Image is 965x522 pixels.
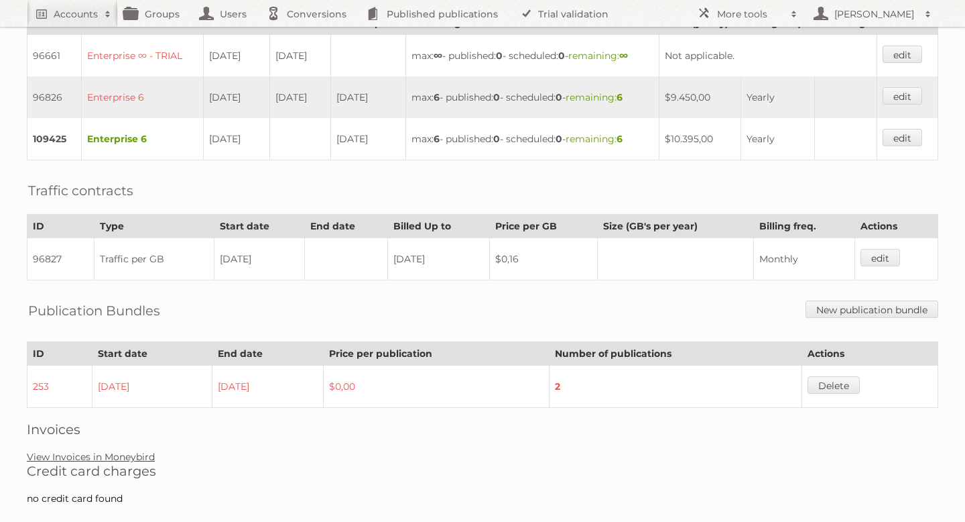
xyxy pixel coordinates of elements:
[597,215,753,238] th: Size (GB's per year)
[82,76,203,118] td: Enterprise 6
[496,50,503,62] strong: 0
[54,7,98,21] h2: Accounts
[269,35,330,77] td: [DATE]
[808,376,860,394] a: Delete
[269,76,330,118] td: [DATE]
[883,87,922,105] a: edit
[323,366,549,408] td: $0,00
[203,118,269,160] td: [DATE]
[27,76,82,118] td: 96826
[434,50,442,62] strong: ∞
[203,35,269,77] td: [DATE]
[212,366,324,408] td: [DATE]
[28,180,133,201] h2: Traffic contracts
[566,91,623,103] span: remaining:
[387,215,489,238] th: Billed Up to
[323,342,549,366] th: Price per publication
[854,215,938,238] th: Actions
[617,133,623,145] strong: 6
[434,91,440,103] strong: 6
[94,215,214,238] th: Type
[27,118,82,160] td: 109425
[330,118,405,160] td: [DATE]
[493,91,500,103] strong: 0
[860,249,900,266] a: edit
[212,342,324,366] th: End date
[387,238,489,280] td: [DATE]
[405,118,659,160] td: max: - published: - scheduled: -
[330,76,405,118] td: [DATE]
[659,76,741,118] td: $9.450,00
[558,50,565,62] strong: 0
[27,421,938,437] h2: Invoices
[92,366,212,408] td: [DATE]
[405,35,659,77] td: max: - published: - scheduled: -
[27,463,938,479] h2: Credit card charges
[717,7,784,21] h2: More tools
[556,133,562,145] strong: 0
[27,342,92,366] th: ID
[659,35,877,77] td: Not applicable.
[619,50,628,62] strong: ∞
[883,46,922,63] a: edit
[27,215,94,238] th: ID
[754,215,855,238] th: Billing freq.
[831,7,918,21] h2: [PERSON_NAME]
[489,215,597,238] th: Price per GB
[82,35,203,77] td: Enterprise ∞ - TRIAL
[94,238,214,280] td: Traffic per GB
[493,133,500,145] strong: 0
[806,301,938,318] a: New publication bundle
[27,451,155,463] a: View Invoices in Moneybird
[489,238,597,280] td: $0,16
[203,76,269,118] td: [DATE]
[741,118,815,160] td: Yearly
[568,50,628,62] span: remaining:
[754,238,855,280] td: Monthly
[27,366,92,408] td: 253
[82,118,203,160] td: Enterprise 6
[555,380,560,393] strong: 2
[92,342,212,366] th: Start date
[741,76,815,118] td: Yearly
[434,133,440,145] strong: 6
[566,133,623,145] span: remaining:
[617,91,623,103] strong: 6
[659,118,741,160] td: $10.395,00
[214,238,304,280] td: [DATE]
[883,129,922,146] a: edit
[405,76,659,118] td: max: - published: - scheduled: -
[28,301,160,321] h2: Publication Bundles
[214,215,304,238] th: Start date
[27,238,94,280] td: 96827
[550,342,802,366] th: Number of publications
[556,91,562,103] strong: 0
[27,35,82,77] td: 96661
[801,342,938,366] th: Actions
[304,215,387,238] th: End date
